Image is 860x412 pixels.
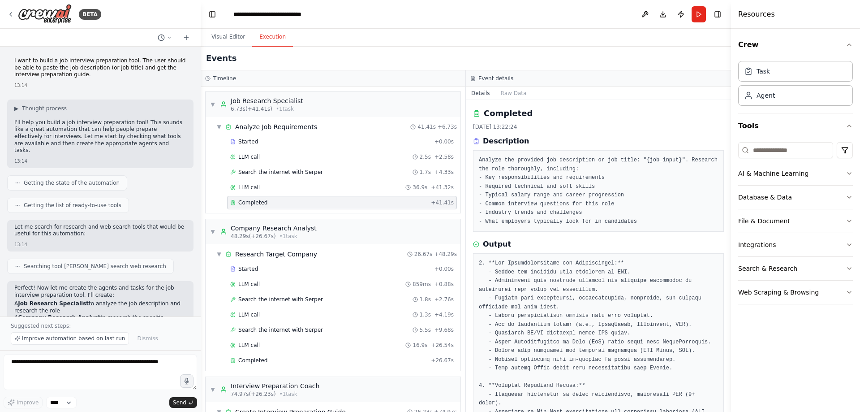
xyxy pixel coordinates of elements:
p: Perfect! Now let me create the agents and tasks for the job interview preparation tool. I'll create: [14,285,186,299]
span: ▼ [216,123,222,130]
pre: Analyze the provided job description or job title: "{job_input}". Research the role thoroughly, i... [479,156,718,226]
p: Suggested next steps: [11,322,190,330]
span: 48.29s (+26.67s) [231,233,276,240]
div: AI & Machine Learning [738,169,808,178]
span: Completed [238,357,267,364]
span: 16.9s [413,342,427,349]
span: 1.3s [420,311,431,318]
span: 41.41s [417,123,436,130]
button: Tools [738,113,853,139]
h3: Event details [478,75,513,82]
div: BETA [79,9,101,20]
span: 1.8s [420,296,431,303]
span: 36.9s [413,184,427,191]
button: Hide right sidebar [711,8,724,21]
button: Switch to previous chat [154,32,176,43]
span: + 2.58s [434,153,454,160]
p: I want to build a job interview preparation tool. The user should be able to paste the job descri... [14,57,186,78]
span: + 4.19s [434,311,454,318]
span: + 41.32s [431,184,454,191]
div: Job Research Specialist [231,96,303,105]
button: Crew [738,32,853,57]
div: [DATE] 13:22:24 [473,123,724,130]
button: File & Document [738,209,853,233]
button: Visual Editor [204,28,252,47]
span: Completed [238,199,267,206]
strong: Company Research Analyst [18,314,100,321]
h3: Timeline [213,75,236,82]
span: LLM call [238,153,260,160]
button: Hide left sidebar [206,8,219,21]
li: A to research the specific company (if mentioned) [14,314,186,328]
span: 5.5s [420,326,431,334]
span: + 0.00s [434,265,454,273]
span: + 9.68s [434,326,454,334]
span: Thought process [22,105,67,112]
span: Improve automation based on last run [22,335,125,342]
button: Raw Data [495,87,532,100]
span: Started [238,265,258,273]
span: ▶ [14,105,18,112]
button: Send [169,397,197,408]
button: AI & Machine Learning [738,162,853,185]
span: LLM call [238,342,260,349]
span: + 4.33s [434,169,454,176]
div: Research Target Company [235,250,317,259]
span: Improve [17,399,39,406]
span: + 26.54s [431,342,454,349]
span: 1.7s [420,169,431,176]
span: • 1 task [279,233,297,240]
div: 13:14 [14,158,186,165]
div: Tools [738,139,853,312]
span: 2.5s [420,153,431,160]
div: Crew [738,57,853,113]
span: Search the internet with Serper [238,169,323,176]
button: Start a new chat [179,32,193,43]
div: 13:14 [14,82,186,89]
span: LLM call [238,281,260,288]
strong: Job Research Specialist [18,300,89,307]
p: Let me search for research and web search tools that would be useful for this automation: [14,224,186,238]
span: Send [173,399,186,406]
h2: Completed [484,107,533,120]
span: ▼ [210,386,215,393]
div: Analyze Job Requirements [235,122,317,131]
div: Agent [757,91,775,100]
span: Started [238,138,258,145]
nav: breadcrumb [233,10,301,19]
span: LLM call [238,311,260,318]
h3: Description [483,136,529,147]
li: A to analyze the job description and research the role [14,300,186,314]
span: Search the internet with Serper [238,296,323,303]
button: Search & Research [738,257,853,280]
h2: Events [206,52,236,65]
button: ▶Thought process [14,105,67,112]
button: Click to speak your automation idea [180,374,193,388]
div: Database & Data [738,193,792,202]
button: Database & Data [738,186,853,209]
div: Company Research Analyst [231,224,317,233]
div: Web Scraping & Browsing [738,288,819,297]
span: + 26.67s [431,357,454,364]
div: File & Document [738,217,790,226]
span: Searching tool [PERSON_NAME] search web research [24,263,166,270]
span: + 0.00s [434,138,454,145]
span: Dismiss [137,335,158,342]
button: Improve automation based on last run [11,332,129,345]
div: Interview Preparation Coach [231,382,319,390]
span: Getting the list of ready-to-use tools [24,202,121,209]
span: • 1 task [279,390,297,398]
button: Dismiss [133,332,162,345]
span: LLM call [238,184,260,191]
div: Search & Research [738,264,797,273]
button: Execution [252,28,293,47]
h4: Resources [738,9,775,20]
span: + 6.73s [438,123,457,130]
span: 74.97s (+26.23s) [231,390,276,398]
button: Improve [4,397,43,408]
span: ▼ [210,228,215,235]
span: + 41.41s [431,199,454,206]
span: 26.67s [414,251,433,258]
h3: Output [483,239,511,250]
span: Search the internet with Serper [238,326,323,334]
